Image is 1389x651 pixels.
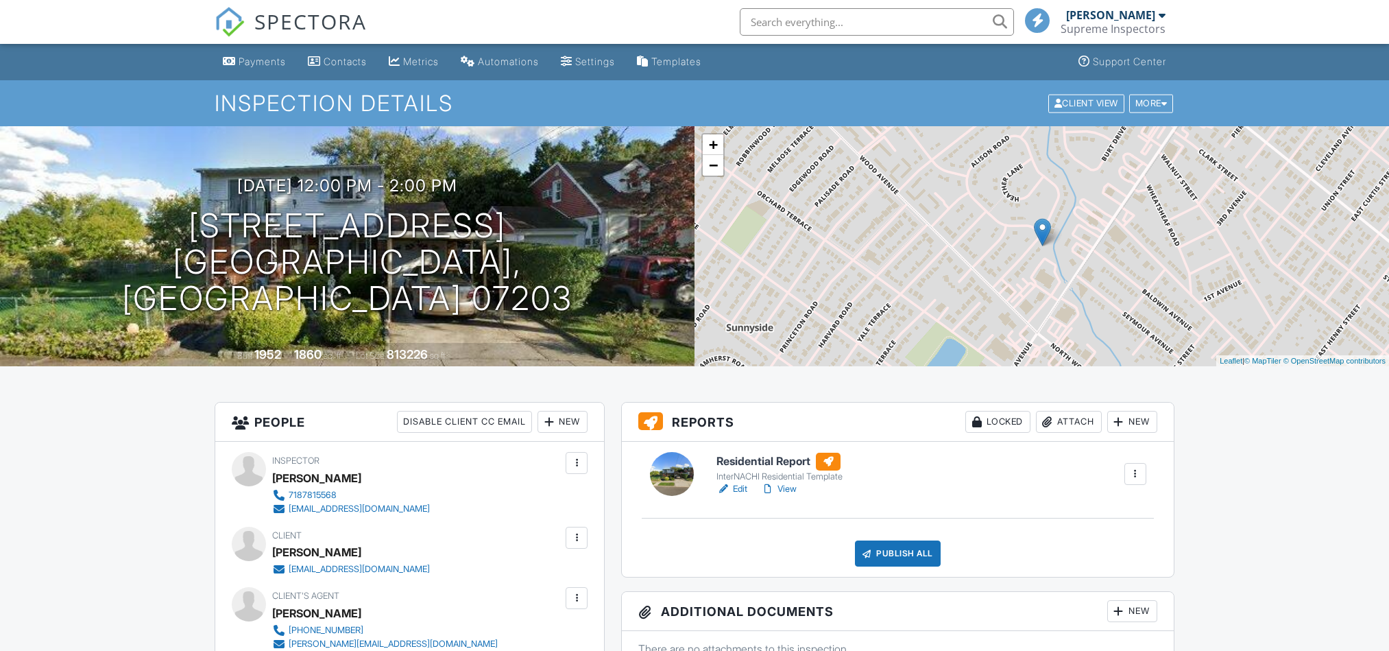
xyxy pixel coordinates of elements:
[716,482,747,496] a: Edit
[1048,94,1124,113] div: Client View
[272,530,302,541] span: Client
[272,488,430,502] a: 7187815568
[254,7,367,36] span: SPECTORA
[22,208,673,316] h1: [STREET_ADDRESS] [GEOGRAPHIC_DATA], [GEOGRAPHIC_DATA] 07203
[356,351,385,361] span: Lot Size
[324,56,367,67] div: Contacts
[1129,94,1174,113] div: More
[555,49,620,75] a: Settings
[430,351,447,361] span: sq.ft.
[272,603,361,624] a: [PERSON_NAME]
[716,453,843,483] a: Residential Report InterNACHI Residential Template
[622,592,1174,631] h3: Additional Documents
[397,411,532,433] div: Disable Client CC Email
[1073,49,1172,75] a: Support Center
[289,625,363,636] div: [PHONE_NUMBER]
[1220,357,1242,365] a: Leaflet
[289,490,337,501] div: 7187815568
[272,455,319,466] span: Inspector
[272,468,361,488] div: [PERSON_NAME]
[1093,56,1166,67] div: Support Center
[272,563,430,576] a: [EMAIL_ADDRESS][DOMAIN_NAME]
[740,8,1014,36] input: Search everything...
[294,347,322,362] div: 1860
[1283,357,1386,365] a: © OpenStreetMap contributors
[1107,411,1157,433] div: New
[761,482,797,496] a: View
[478,56,539,67] div: Automations
[272,502,430,516] a: [EMAIL_ADDRESS][DOMAIN_NAME]
[716,471,843,482] div: InterNACHI Residential Template
[716,453,843,471] h6: Residential Report
[1244,357,1281,365] a: © MapTiler
[324,351,343,361] span: sq. ft.
[703,134,723,155] a: Zoom in
[1061,22,1165,36] div: Supreme Inspectors
[403,56,439,67] div: Metrics
[1066,8,1155,22] div: [PERSON_NAME]
[215,19,367,47] a: SPECTORA
[237,176,457,195] h3: [DATE] 12:00 pm - 2:00 pm
[1216,355,1389,367] div: |
[215,7,245,37] img: The Best Home Inspection Software - Spectora
[703,155,723,176] a: Zoom out
[289,639,498,650] div: [PERSON_NAME][EMAIL_ADDRESS][DOMAIN_NAME]
[855,541,941,567] div: Publish All
[387,347,428,362] div: 813226
[289,564,430,575] div: [EMAIL_ADDRESS][DOMAIN_NAME]
[272,591,339,601] span: Client's Agent
[651,56,701,67] div: Templates
[538,411,588,433] div: New
[272,542,361,563] div: [PERSON_NAME]
[1036,411,1102,433] div: Attach
[455,49,544,75] a: Automations (Basic)
[965,411,1030,433] div: Locked
[237,351,252,361] span: Built
[215,403,604,442] h3: People
[622,403,1174,442] h3: Reports
[302,49,372,75] a: Contacts
[383,49,444,75] a: Metrics
[289,504,430,514] div: [EMAIL_ADDRESS][DOMAIN_NAME]
[1047,97,1128,108] a: Client View
[631,49,707,75] a: Templates
[1107,600,1157,622] div: New
[272,637,498,651] a: [PERSON_NAME][EMAIL_ADDRESS][DOMAIN_NAME]
[254,347,281,362] div: 1952
[239,56,286,67] div: Payments
[272,624,498,637] a: [PHONE_NUMBER]
[575,56,615,67] div: Settings
[215,91,1174,115] h1: Inspection Details
[217,49,291,75] a: Payments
